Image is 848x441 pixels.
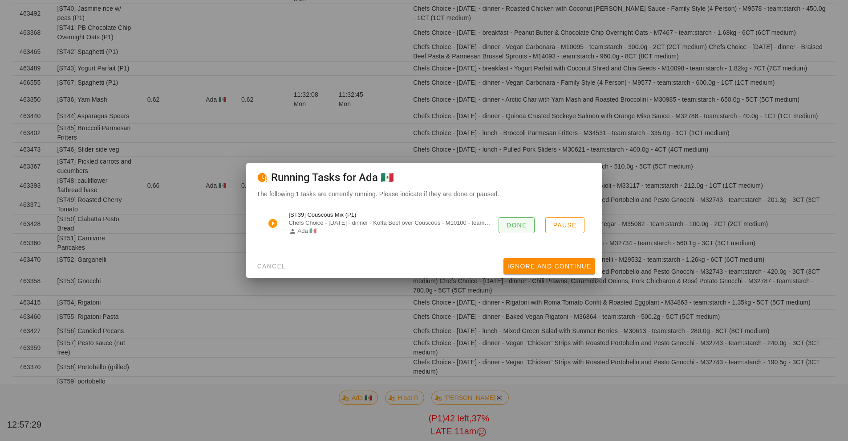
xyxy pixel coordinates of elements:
button: Cancel [253,258,290,274]
div: Chefs Choice - [DATE] - dinner - Kofta Beef over Couscous - M10100 - team:starch - 781.2g - 6CT (... [289,219,491,227]
span: Cancel [257,263,286,270]
button: Ignore And Continue [503,258,595,274]
p: The following 1 tasks are currently running. Please indicate if they are done or paused. [257,189,592,199]
span: Ignore And Continue [507,263,592,270]
button: Pause [545,217,584,233]
div: Running Tasks for Ada 🇲🇽 [246,163,602,189]
span: Pause [553,222,577,229]
span: Done [506,222,527,229]
div: [ST39] Couscous Mix (P1) [289,211,491,218]
button: Done [499,217,535,233]
div: Ada 🇲🇽 [289,227,491,235]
